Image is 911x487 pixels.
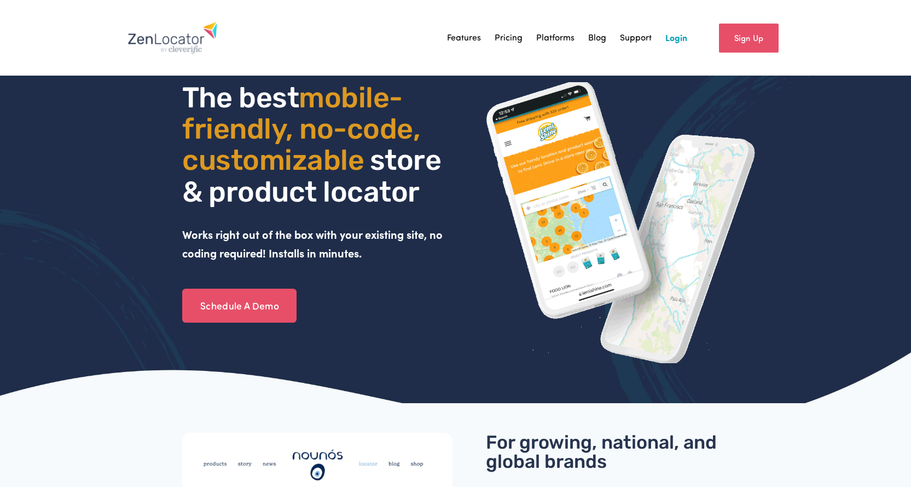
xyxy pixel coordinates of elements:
[486,82,756,363] img: ZenLocator phone mockup gif
[495,30,523,46] a: Pricing
[665,30,687,46] a: Login
[182,289,297,323] a: Schedule A Demo
[182,81,426,177] span: mobile- friendly, no-code, customizable
[620,30,652,46] a: Support
[182,143,447,208] span: store & product locator
[182,81,299,114] span: The best
[536,30,575,46] a: Platforms
[588,30,606,46] a: Blog
[182,227,445,260] strong: Works right out of the box with your existing site, no coding required! Installs in minutes.
[486,431,721,473] span: For growing, national, and global brands
[127,21,218,54] img: Zenlocator
[719,24,779,53] a: Sign Up
[447,30,481,46] a: Features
